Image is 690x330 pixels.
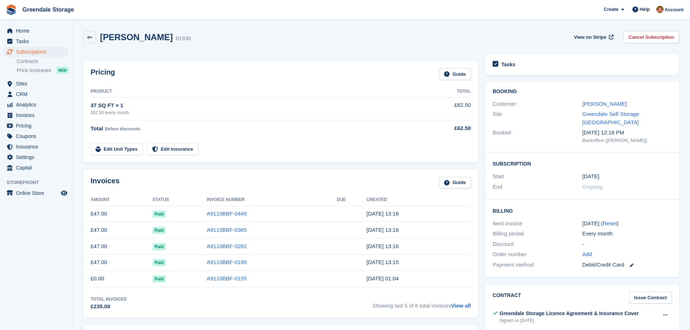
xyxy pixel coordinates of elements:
[91,222,152,238] td: £47.00
[105,126,140,131] span: Before discounts
[493,160,672,167] h2: Subscription
[439,68,471,80] a: Guide
[603,220,617,226] a: Reset
[17,66,68,74] a: Price increases NEW
[91,68,115,80] h2: Pricing
[4,121,68,131] a: menu
[16,89,59,99] span: CRM
[57,67,68,74] div: NEW
[17,58,68,65] a: Contracts
[147,143,198,155] a: Edit Insurance
[604,6,618,13] span: Create
[152,259,166,266] span: Paid
[152,210,166,218] span: Paid
[4,142,68,152] a: menu
[582,220,672,228] div: [DATE] ( )
[501,61,515,68] h2: Tasks
[493,220,582,228] div: Next invoice
[420,124,471,133] div: £62.50
[17,67,51,74] span: Price increases
[6,4,17,15] img: stora-icon-8386f47178a22dfd0bd8f6a31ec36ba5ce8667c1dd55bd0f319d3a0aa187defe.svg
[16,152,59,162] span: Settings
[20,4,77,16] a: Greendale Storage
[493,89,672,95] h2: Booking
[16,163,59,173] span: Capital
[582,101,627,107] a: [PERSON_NAME]
[420,97,471,120] td: £62.50
[629,292,672,304] a: Issue Contract
[60,189,68,197] a: Preview store
[91,302,127,311] div: £235.00
[152,227,166,234] span: Paid
[640,6,650,13] span: Help
[582,172,599,181] time: 2025-04-30 00:00:00 UTC
[152,275,166,283] span: Paid
[152,194,207,206] th: Status
[574,34,606,41] span: View on Stripe
[4,100,68,110] a: menu
[493,250,582,259] div: Order number
[367,194,471,206] th: Created
[367,227,399,233] time: 2025-08-12 12:16:13 UTC
[582,250,592,259] a: Add
[152,243,166,250] span: Paid
[4,79,68,89] a: menu
[4,163,68,173] a: menu
[4,36,68,46] a: menu
[206,275,247,281] a: A9110BBF-0155
[91,254,152,271] td: £47.00
[4,47,68,57] a: menu
[16,26,59,36] span: Home
[367,210,399,217] time: 2025-09-12 12:16:14 UTC
[367,259,399,265] time: 2025-06-12 12:15:45 UTC
[582,111,639,125] a: Greendale Self Storage [GEOGRAPHIC_DATA]
[439,177,471,189] a: Guide
[7,179,72,186] span: Storefront
[493,129,582,144] div: Booked
[91,109,420,116] div: £62.50 every month
[623,31,679,43] a: Cancel Subscription
[372,296,471,311] span: Showing last 5 of 6 total invoices
[571,31,615,43] a: View on Stripe
[420,86,471,97] th: Total
[582,240,672,248] div: -
[176,34,191,43] div: 81930
[499,310,639,317] div: Greendale Storage Licence Agreement & Insurance Cover
[16,47,59,57] span: Subscriptions
[91,177,120,189] h2: Invoices
[493,230,582,238] div: Billing period
[493,100,582,108] div: Customer
[493,292,521,304] h2: Contract
[206,227,247,233] a: A9110BBF-0365
[206,210,247,217] a: A9110BBF-0449
[91,206,152,222] td: £47.00
[91,194,152,206] th: Amount
[16,188,59,198] span: Online Store
[451,302,471,309] a: View all
[206,259,247,265] a: A9110BBF-0190
[91,238,152,255] td: £47.00
[493,110,582,126] div: Site
[656,6,664,13] img: Justin Swingler
[91,143,143,155] a: Edit Unit Types
[16,100,59,110] span: Analytics
[582,230,672,238] div: Every month
[582,261,672,269] div: Debit/Credit Card
[91,271,152,287] td: £0.00
[4,89,68,99] a: menu
[16,110,59,120] span: Invoices
[4,188,68,198] a: menu
[4,26,68,36] a: menu
[4,152,68,162] a: menu
[206,243,247,249] a: A9110BBF-0282
[582,137,672,144] div: Backoffice ([PERSON_NAME])
[206,194,336,206] th: Invoice Number
[493,261,582,269] div: Payment method
[16,142,59,152] span: Insurance
[91,101,420,110] div: 37 SQ FT × 1
[665,6,683,13] span: Account
[91,296,127,302] div: Total Invoiced
[337,194,367,206] th: Due
[100,32,173,42] h2: [PERSON_NAME]
[582,184,603,190] span: Ongoing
